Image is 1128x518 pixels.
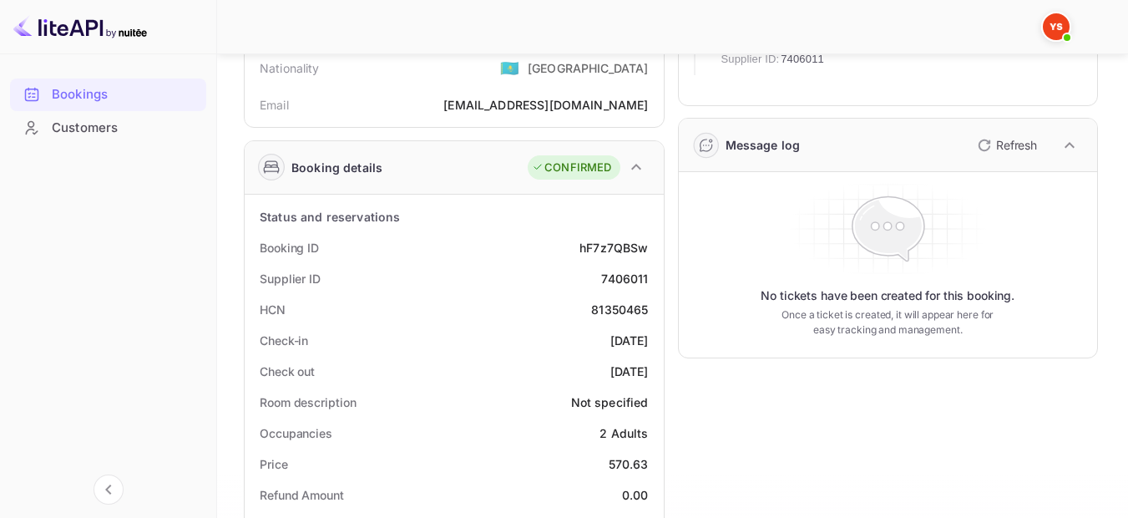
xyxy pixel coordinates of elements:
span: 7406011 [781,51,824,68]
div: Customers [52,119,198,138]
div: [EMAIL_ADDRESS][DOMAIN_NAME] [443,96,648,114]
p: Once a ticket is created, it will appear here for easy tracking and management. [776,307,999,338]
button: Refresh [968,132,1044,159]
span: Supplier ID: [721,51,780,68]
div: 7406011 [601,270,648,287]
div: [DATE] [610,332,649,349]
div: Status and reservations [260,208,400,226]
div: CONFIRMED [532,160,611,176]
div: Customers [10,112,206,145]
p: Refresh [996,136,1037,154]
div: Room description [260,394,356,411]
a: Bookings [10,79,206,109]
div: [DATE] [610,363,649,380]
div: Check-in [260,332,308,349]
div: 81350465 [591,301,648,318]
div: Refund Amount [260,486,344,504]
a: Customers [10,112,206,143]
div: Supplier ID [260,270,321,287]
span: United States [500,53,519,83]
img: LiteAPI logo [13,13,147,40]
img: Yandex Support [1043,13,1070,40]
div: Nationality [260,59,320,77]
div: Message log [726,136,801,154]
div: Price [260,455,288,473]
div: Booking ID [260,239,319,256]
div: Bookings [52,85,198,104]
div: HCN [260,301,286,318]
div: Occupancies [260,424,332,442]
div: Booking details [291,159,382,176]
p: No tickets have been created for this booking. [761,287,1014,304]
div: Bookings [10,79,206,111]
div: Email [260,96,289,114]
div: [GEOGRAPHIC_DATA] [528,59,649,77]
div: 570.63 [609,455,649,473]
div: Not specified [571,394,649,411]
div: hF7z7QBSw [579,239,648,256]
div: 2 Adults [599,424,648,442]
div: 0.00 [622,486,649,504]
div: Check out [260,363,315,380]
button: Collapse navigation [94,475,124,505]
